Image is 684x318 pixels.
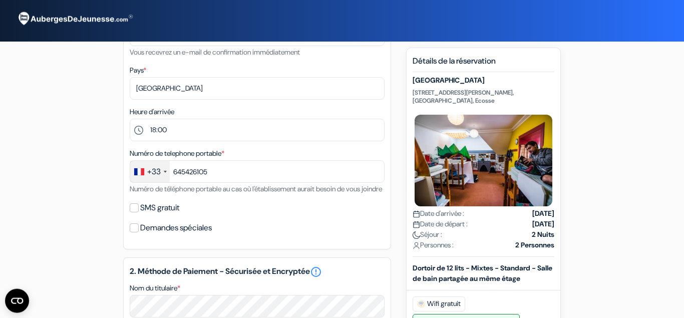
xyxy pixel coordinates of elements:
p: [STREET_ADDRESS][PERSON_NAME], [GEOGRAPHIC_DATA], Ecosse [413,89,554,105]
label: SMS gratuit [140,201,179,215]
img: calendar.svg [413,210,420,218]
img: moon.svg [413,231,420,239]
h5: Détails de la réservation [413,56,554,72]
h5: 2. Méthode de Paiement - Sécurisée et Encryptée [130,266,385,278]
button: CMP-Widget öffnen [5,289,29,313]
span: Wifi gratuit [413,296,465,311]
img: calendar.svg [413,221,420,228]
strong: 2 Nuits [532,229,554,240]
strong: [DATE] [532,208,554,219]
a: error_outline [310,266,322,278]
span: Séjour : [413,229,442,240]
div: +33 [147,166,161,178]
span: Personnes : [413,240,454,250]
span: Date d'arrivée : [413,208,464,219]
strong: [DATE] [532,219,554,229]
label: Heure d'arrivée [130,107,174,117]
h5: [GEOGRAPHIC_DATA] [413,76,554,85]
div: France: +33 [130,161,170,182]
small: Numéro de téléphone portable au cas où l'établissement aurait besoin de vous joindre [130,184,382,193]
label: Demandes spéciales [140,221,212,235]
b: Dortoir de 12 lits - Mixtes - Standard - Salle de bain partagée au même étage [413,263,552,283]
label: Numéro de telephone portable [130,148,224,159]
label: Nom du titulaire [130,283,180,293]
small: Vous recevrez un e-mail de confirmation immédiatement [130,48,300,57]
input: 6 12 34 56 78 [130,160,385,183]
label: Pays [130,65,146,76]
span: Date de départ : [413,219,468,229]
img: free_wifi.svg [417,300,425,308]
img: AubergesDeJeunesse.com [12,6,137,33]
img: user_icon.svg [413,242,420,249]
strong: 2 Personnes [515,240,554,250]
